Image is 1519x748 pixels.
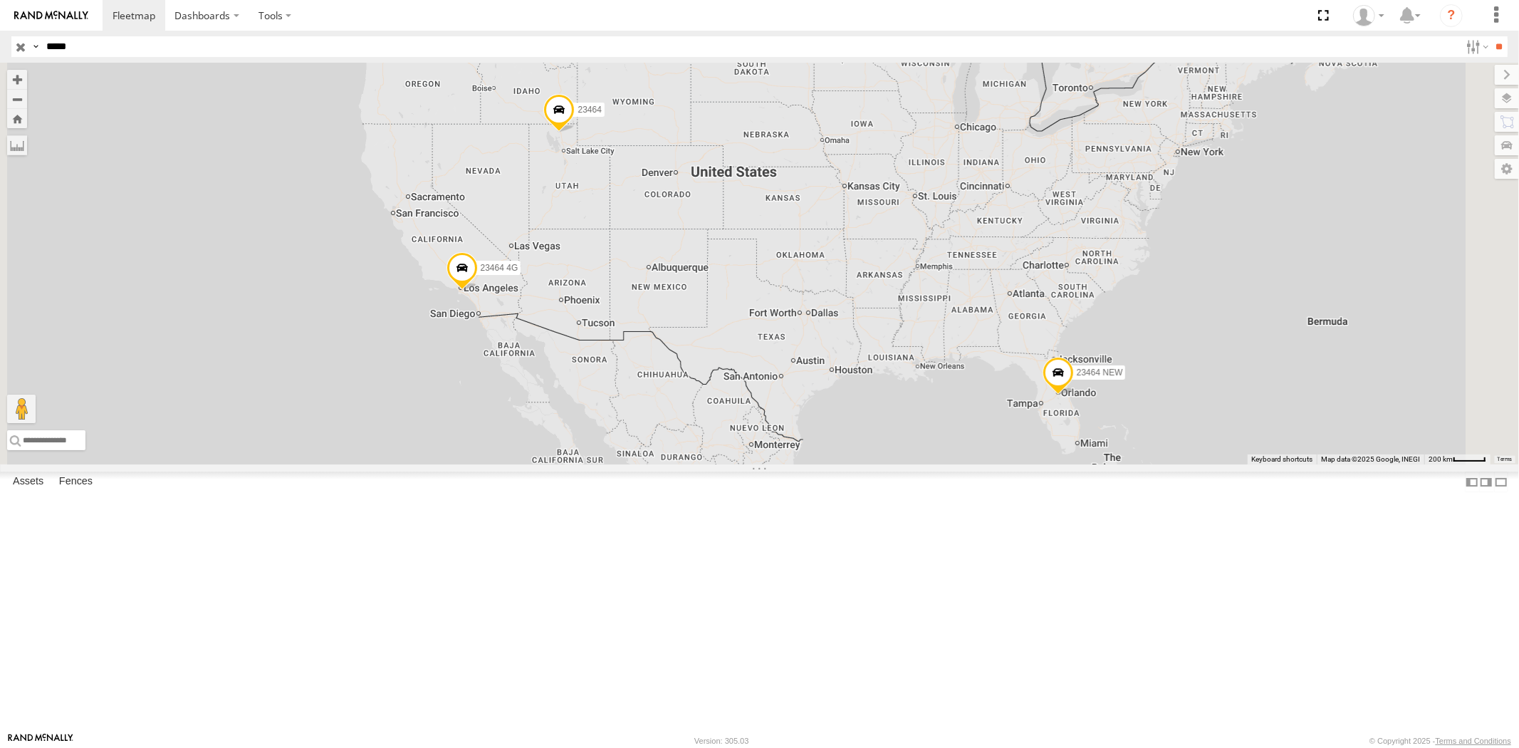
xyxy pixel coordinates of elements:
[1251,454,1312,464] button: Keyboard shortcuts
[1494,472,1508,492] label: Hide Summary Table
[7,135,27,155] label: Measure
[1369,737,1511,745] div: © Copyright 2025 -
[7,109,27,128] button: Zoom Home
[8,734,73,748] a: Visit our Website
[1321,455,1420,463] span: Map data ©2025 Google, INEGI
[1076,368,1122,378] span: 23464 NEW
[14,11,88,21] img: rand-logo.svg
[7,70,27,89] button: Zoom in
[7,89,27,109] button: Zoom out
[1424,454,1491,464] button: Map Scale: 200 km per 43 pixels
[1465,472,1479,492] label: Dock Summary Table to the Left
[1429,455,1453,463] span: 200 km
[1461,36,1491,57] label: Search Filter Options
[1495,159,1519,179] label: Map Settings
[1436,737,1511,745] a: Terms and Conditions
[1440,4,1463,27] i: ?
[6,472,51,492] label: Assets
[480,263,518,273] span: 23464 4G
[578,105,601,115] span: 23464
[1348,5,1389,26] div: Sardor Khadjimedov
[52,472,100,492] label: Fences
[1479,472,1493,492] label: Dock Summary Table to the Right
[1498,457,1513,462] a: Terms
[694,737,748,745] div: Version: 305.03
[7,395,36,423] button: Drag Pegman onto the map to open Street View
[30,36,41,57] label: Search Query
